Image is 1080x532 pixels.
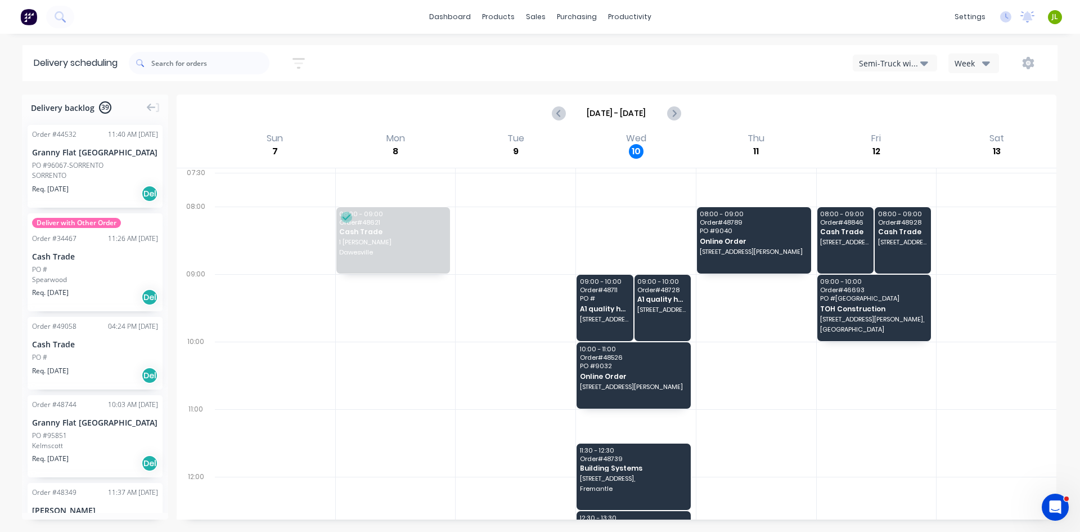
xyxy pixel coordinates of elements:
[20,8,37,25] img: Factory
[853,55,937,71] button: Semi-Truck with Hiab
[580,373,687,380] span: Online Order
[580,455,687,462] span: Order # 48739
[629,144,643,159] div: 10
[508,144,523,159] div: 9
[869,144,884,159] div: 12
[1052,12,1058,22] span: JL
[700,211,807,217] span: 08:00 - 09:00
[141,367,158,384] div: Del
[700,227,807,234] span: PO # 9040
[32,184,69,194] span: Req. [DATE]
[339,211,446,217] span: 08:00 - 09:00
[32,454,69,464] span: Req. [DATE]
[268,144,282,159] div: 7
[868,133,884,144] div: Fri
[99,101,111,114] span: 39
[637,306,687,313] span: [STREET_ADDRESS]
[700,219,807,226] span: Order # 48789
[32,488,76,498] div: Order # 48349
[339,239,446,245] span: 1 [PERSON_NAME]
[637,296,687,303] span: A1 quality homes pty ltd
[32,366,69,376] span: Req. [DATE]
[580,515,687,521] span: 12:30 - 13:30
[580,383,687,390] span: [STREET_ADDRESS][PERSON_NAME]
[339,249,446,256] span: Dawesville
[32,251,158,262] div: Cash Trade
[551,8,602,25] div: purchasing
[32,146,158,158] div: Granny Flat [GEOGRAPHIC_DATA]
[32,160,103,171] div: PO #96067-SORRENTO
[32,265,47,275] div: PO #
[820,316,927,323] span: [STREET_ADDRESS][PERSON_NAME],
[476,8,520,25] div: products
[32,218,121,228] span: Deliver with Other Order
[580,475,687,482] span: [STREET_ADDRESS],
[263,133,286,144] div: Sun
[580,346,687,352] span: 10:00 - 11:00
[32,129,76,140] div: Order # 44532
[820,211,870,217] span: 08:00 - 09:00
[580,447,687,454] span: 11:30 - 12:30
[388,144,403,159] div: 8
[820,305,927,312] span: TOH Construction
[820,295,927,302] span: PO # [GEOGRAPHIC_DATA]
[820,239,870,245] span: [STREET_ADDRESS]
[108,234,158,244] div: 11:26 AM [DATE]
[177,267,215,335] div: 09:00
[383,133,408,144] div: Mon
[637,287,687,293] span: Order # 48728
[32,431,67,441] div: PO #95851
[820,326,927,333] span: [GEOGRAPHIC_DATA]
[580,305,629,312] span: A1 quality homes pty ltd
[580,363,687,369] span: PO # 9032
[820,228,870,235] span: Cash Trade
[32,352,47,363] div: PO #
[32,234,76,244] div: Order # 34467
[108,321,158,332] div: 04:24 PM [DATE]
[878,219,928,226] span: Order # 48928
[141,185,158,202] div: Del
[22,45,129,81] div: Delivery scheduling
[580,464,687,472] span: Building Systems
[339,219,446,226] span: Order # 48621
[820,287,927,293] span: Order # 46693
[700,248,807,255] span: [STREET_ADDRESS][PERSON_NAME]
[878,228,928,235] span: Cash Trade
[744,133,768,144] div: Thu
[580,354,687,361] span: Order # 48526
[749,144,763,159] div: 11
[580,278,629,285] span: 09:00 - 10:00
[32,288,69,298] span: Req. [DATE]
[32,321,76,332] div: Order # 49058
[141,289,158,306] div: Del
[504,133,528,144] div: Tue
[580,287,629,293] span: Order # 48711
[32,417,158,428] div: Granny Flat [GEOGRAPHIC_DATA]
[177,166,215,200] div: 07:30
[177,403,215,470] div: 11:00
[820,278,927,285] span: 09:00 - 10:00
[520,8,551,25] div: sales
[339,228,446,235] span: Cash Trade
[580,485,687,492] span: Fremantle
[32,338,158,350] div: Cash Trade
[31,102,94,114] span: Delivery backlog
[32,400,76,410] div: Order # 48744
[177,200,215,267] div: 08:00
[177,335,215,403] div: 10:00
[878,211,928,217] span: 08:00 - 09:00
[878,239,928,245] span: [STREET_ADDRESS]
[108,129,158,140] div: 11:40 AM [DATE]
[32,504,158,516] div: [PERSON_NAME]
[108,400,158,410] div: 10:03 AM [DATE]
[1042,494,1069,521] iframe: Intercom live chat
[141,455,158,472] div: Del
[32,275,158,285] div: Spearwood
[108,488,158,498] div: 11:37 AM [DATE]
[989,144,1004,159] div: 13
[955,57,987,69] div: Week
[151,52,269,74] input: Search for orders
[986,133,1007,144] div: Sat
[602,8,657,25] div: productivity
[32,171,158,181] div: SORRENTO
